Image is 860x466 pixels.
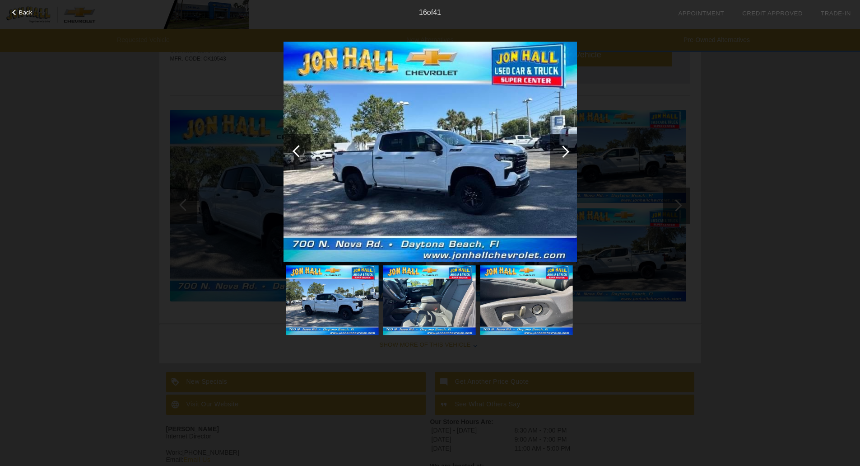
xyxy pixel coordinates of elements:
img: 16.jpg [284,42,577,262]
img: 16.jpg [286,265,378,335]
span: 41 [433,9,441,16]
img: 18.jpg [480,265,572,335]
a: Credit Approved [742,10,803,17]
a: Appointment [678,10,724,17]
img: 17.jpg [383,265,475,335]
span: 16 [419,9,427,16]
a: Trade-In [821,10,851,17]
span: Back [19,9,33,16]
